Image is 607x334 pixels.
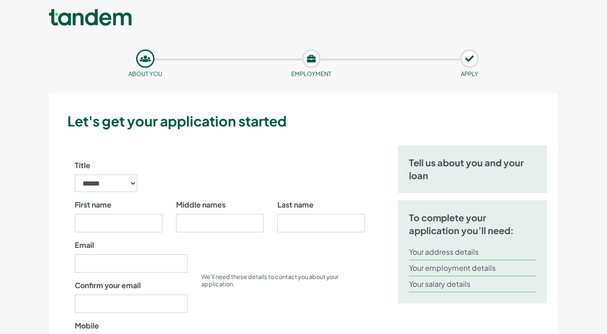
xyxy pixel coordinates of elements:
li: Your salary details [409,276,536,292]
small: About you [128,70,162,77]
h5: To complete your application you’ll need: [409,211,536,237]
label: First name [75,199,111,210]
label: Title [75,160,90,171]
label: Middle names [176,199,226,210]
small: APPLY [461,70,478,77]
h3: Let's get your application started [67,111,554,131]
label: Mobile [75,320,99,331]
li: Your address details [409,244,536,260]
label: Email [75,240,94,251]
li: Your employment details [409,260,536,276]
label: Confirm your email [75,280,141,291]
h5: Tell us about you and your loan [409,156,536,182]
small: Employment [291,70,331,77]
label: Last name [277,199,314,210]
small: We’ll need these details to contact you about your application. [201,273,338,288]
